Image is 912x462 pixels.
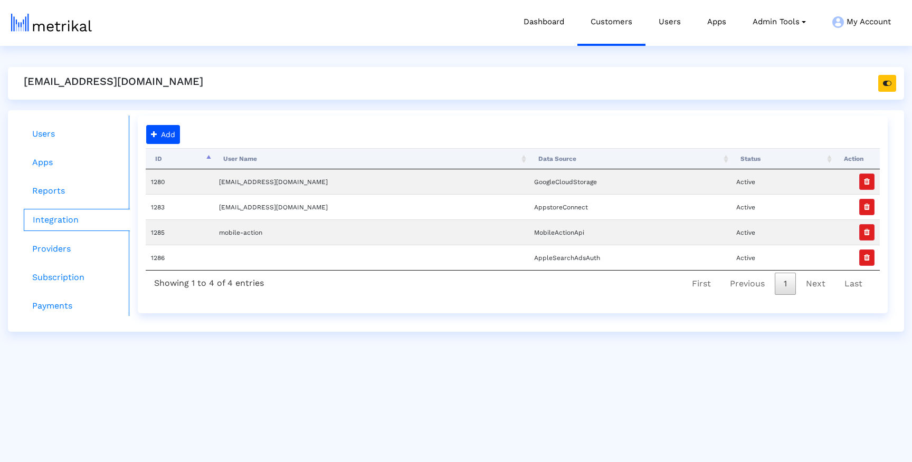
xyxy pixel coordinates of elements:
a: Previous [721,273,774,295]
a: Users [24,123,130,145]
td: Active [731,219,834,245]
td: 1283 [146,194,214,219]
th: ID: activate to sort column descending [146,148,214,169]
td: Active [731,169,834,194]
a: 1 [775,273,796,295]
td: Active [731,245,834,270]
a: First [683,273,720,295]
td: GoogleCloudStorage [529,169,731,194]
th: Status: activate to sort column ascending [731,148,834,169]
td: AppstoreConnect [529,194,731,219]
div: Showing 1 to 4 of 4 entries [146,271,272,292]
td: [EMAIL_ADDRESS][DOMAIN_NAME] [214,169,529,194]
a: Integration [24,209,130,231]
td: 1285 [146,219,214,245]
a: Next [797,273,834,295]
td: AppleSearchAdsAuth [529,245,731,270]
td: Active [731,194,834,219]
td: mobile-action [214,219,529,245]
td: 1280 [146,169,214,194]
a: Last [835,273,871,295]
th: Action [834,148,880,169]
a: Payments [24,295,130,316]
td: MobileActionApi [529,219,731,245]
th: User Name: activate to sort column ascending [214,148,529,169]
img: metrical-logo-light.png [11,14,92,32]
h5: [EMAIL_ADDRESS][DOMAIN_NAME] [24,75,203,88]
img: my-account-menu-icon.png [832,16,844,28]
a: Reports [24,180,130,201]
td: 1286 [146,245,214,270]
th: Data Source: activate to sort column ascending [529,148,731,169]
a: Apps [24,152,130,173]
button: Add [146,125,180,144]
a: Providers [24,238,130,259]
td: [EMAIL_ADDRESS][DOMAIN_NAME] [214,194,529,219]
a: Subscription [24,267,130,288]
